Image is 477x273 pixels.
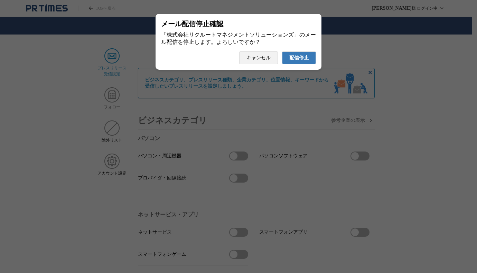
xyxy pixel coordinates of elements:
div: 「株式会社リクルートマネジメントソリューションズ」のメール配信を停止します。よろしいですか？ [161,31,316,46]
span: 配信停止 [289,55,309,61]
span: メール配信停止確認 [161,19,223,29]
button: 配信停止 [282,51,316,64]
span: キャンセル [246,55,271,61]
button: キャンセル [239,51,278,64]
